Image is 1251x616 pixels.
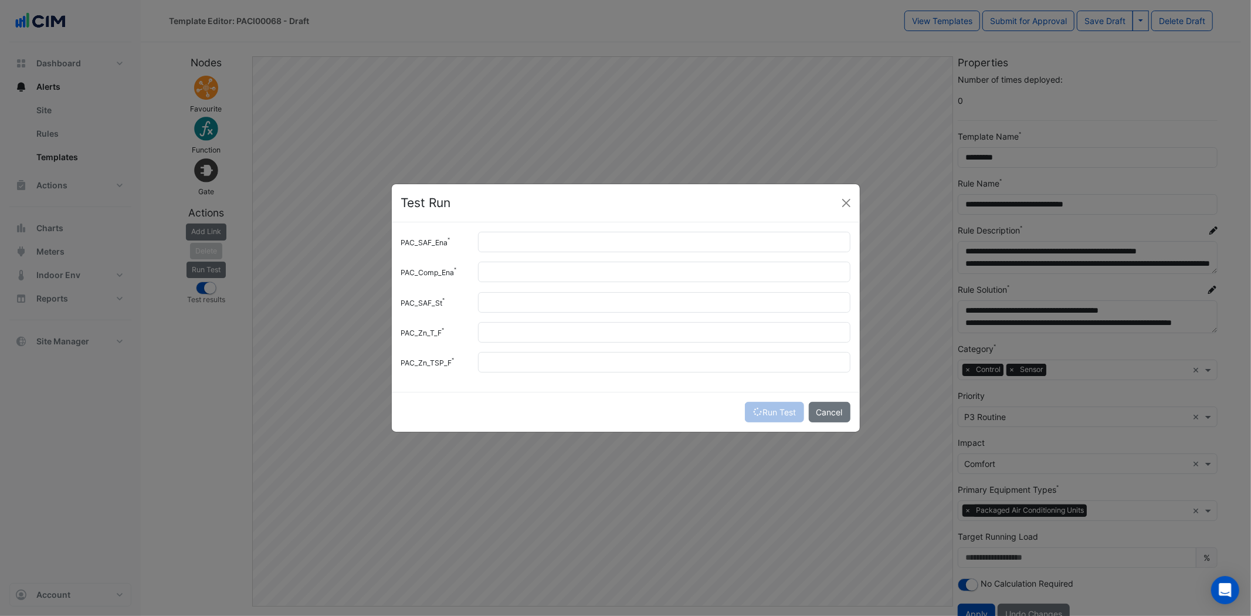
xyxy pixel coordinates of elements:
small: PAC_SAF_Ena [401,238,448,247]
div: Open Intercom Messenger [1211,576,1239,604]
h4: Test Run [401,194,451,212]
small: PAC_Zn_T_F [401,329,442,337]
small: PAC_SAF_St [401,299,443,307]
small: PAC_Zn_TSP_F [401,358,452,367]
button: Cancel [809,402,850,422]
small: PAC_Comp_Ena [401,268,455,277]
button: Close [838,194,855,212]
